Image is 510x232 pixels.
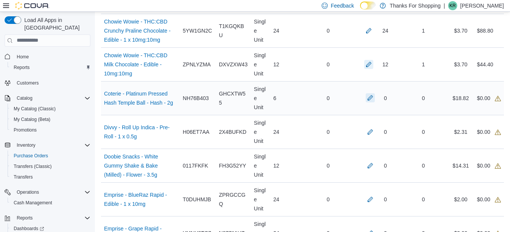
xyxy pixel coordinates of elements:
[17,95,32,101] span: Catalog
[460,1,504,10] p: [PERSON_NAME]
[8,114,93,125] button: My Catalog (Beta)
[11,63,90,72] span: Reports
[183,60,211,69] span: ZPNLYZMA
[270,91,303,106] div: 6
[183,127,209,136] span: H06ET7AA
[104,51,177,78] a: Chowie Wowie - THC:CBD Milk Chocolate - Edible - 10mg:10mg
[104,89,177,107] a: Coterie - Platinum Pressed Hash Temple Ball - Hash - 2g
[2,140,93,150] button: Inventory
[477,60,493,69] div: $44.40
[303,23,354,38] div: 0
[8,125,93,135] button: Promotions
[8,161,93,172] button: Transfers (Classic)
[14,127,37,133] span: Promotions
[14,141,38,150] button: Inventory
[8,103,93,114] button: My Catalog (Classic)
[251,149,270,182] div: Single Unit
[14,106,56,112] span: My Catalog (Classic)
[14,200,52,206] span: Cash Management
[399,158,447,173] div: 0
[390,1,441,10] p: Thanks For Shopping
[17,80,39,86] span: Customers
[384,127,387,136] div: 0
[251,14,270,47] div: Single Unit
[251,183,270,216] div: Single Unit
[219,89,248,107] span: GHCXTW55
[14,213,90,223] span: Reports
[477,195,501,204] div: $0.00
[11,104,90,113] span: My Catalog (Classic)
[15,2,49,9] img: Cova
[183,195,211,204] span: T0DUHMJB
[251,82,270,115] div: Single Unit
[382,60,388,69] div: 12
[11,162,90,171] span: Transfers (Classic)
[2,77,93,88] button: Customers
[2,93,93,103] button: Catalog
[331,2,354,9] span: Feedback
[450,1,456,10] span: KR
[448,23,474,38] div: $3.70
[384,195,387,204] div: 0
[14,174,33,180] span: Transfers
[183,161,208,170] span: 0117FKFK
[104,123,177,141] a: Divvy - Roll Up Indica - Pre-Roll - 1 x 0.5g
[11,115,90,124] span: My Catalog (Beta)
[11,104,59,113] a: My Catalog (Classic)
[11,198,90,207] span: Cash Management
[399,23,447,38] div: 1
[2,187,93,198] button: Operations
[448,192,474,207] div: $2.00
[448,158,474,173] div: $14.31
[17,142,35,148] span: Inventory
[2,213,93,223] button: Reports
[11,125,90,135] span: Promotions
[14,78,42,88] a: Customers
[11,172,90,182] span: Transfers
[270,57,303,72] div: 12
[14,226,44,232] span: Dashboards
[14,188,90,197] span: Operations
[360,2,376,9] input: Dark Mode
[303,57,354,72] div: 0
[219,60,247,69] span: DXVZXW43
[303,192,354,207] div: 0
[14,116,51,122] span: My Catalog (Beta)
[270,124,303,140] div: 24
[14,163,52,169] span: Transfers (Classic)
[11,151,51,160] a: Purchase Orders
[14,64,30,71] span: Reports
[11,63,33,72] a: Reports
[477,127,501,136] div: $0.00
[17,189,39,195] span: Operations
[183,26,212,35] span: 5YW1GN2C
[8,62,93,73] button: Reports
[11,162,55,171] a: Transfers (Classic)
[448,1,457,10] div: Kelly Reid
[303,91,354,106] div: 0
[11,115,54,124] a: My Catalog (Beta)
[448,57,474,72] div: $3.70
[219,22,248,40] span: T1KGQKBU
[303,124,354,140] div: 0
[448,91,474,106] div: $18.82
[14,188,42,197] button: Operations
[14,94,90,103] span: Catalog
[17,215,33,221] span: Reports
[251,115,270,149] div: Single Unit
[8,172,93,182] button: Transfers
[104,190,177,208] a: Emprise - BlueRaz Rapid - Edible - 1 x 10mg
[477,94,501,103] div: $0.00
[270,158,303,173] div: 12
[11,198,55,207] a: Cash Management
[448,124,474,140] div: $2.31
[17,54,29,60] span: Home
[219,161,246,170] span: FH3G52YY
[399,124,447,140] div: 0
[14,52,32,61] a: Home
[8,198,93,208] button: Cash Management
[14,78,90,88] span: Customers
[2,51,93,62] button: Home
[444,1,445,10] p: |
